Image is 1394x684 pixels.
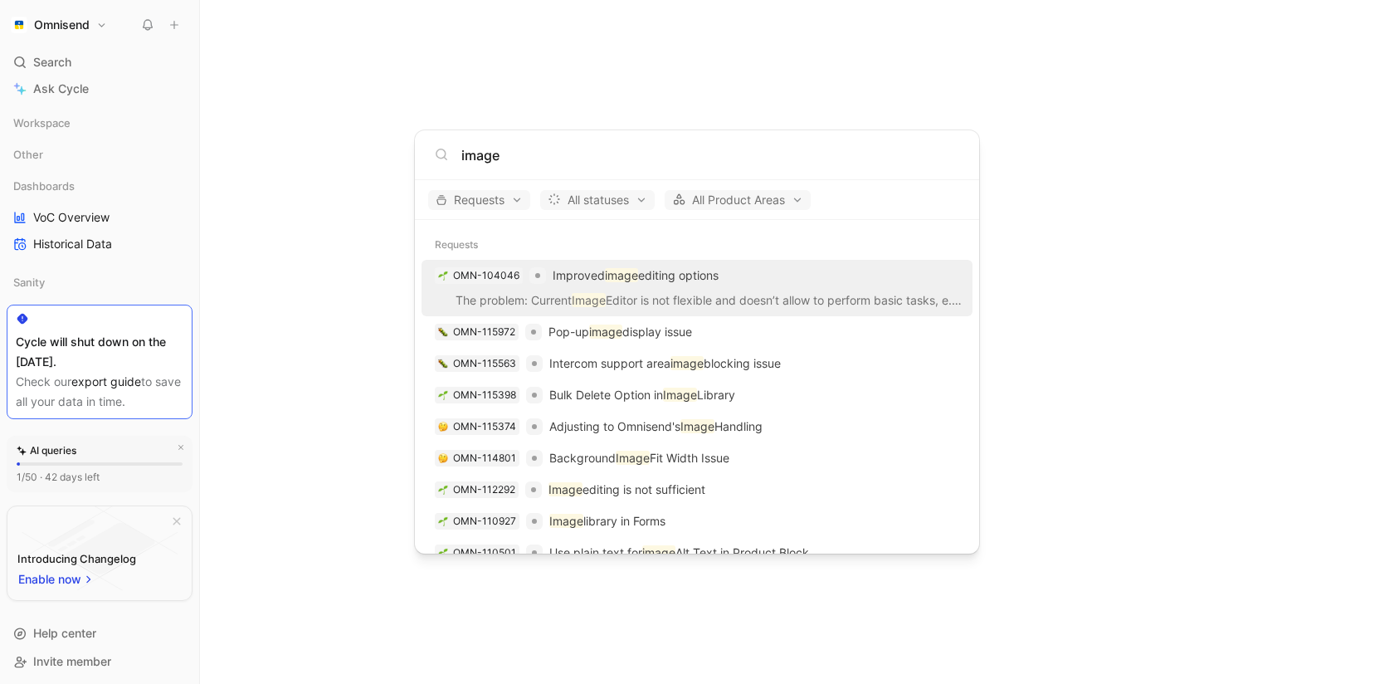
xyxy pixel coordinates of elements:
input: Type a command or search anything [461,145,959,165]
img: 🐛 [438,359,448,369]
img: 🐛 [438,327,448,337]
div: OMN-115563 [453,355,516,372]
div: OMN-115398 [453,387,516,403]
img: 🌱 [438,271,448,281]
mark: image [605,268,638,282]
mark: image [589,325,622,339]
p: Improved editing options [553,266,719,286]
img: 🌱 [438,485,448,495]
p: Use plain text for Alt Text in Product Block [549,543,809,563]
img: 🤔 [438,422,448,432]
mark: image [642,545,675,559]
p: library in Forms [549,511,665,531]
p: Bulk Delete Option in Library [549,385,735,405]
div: OMN-110501 [453,545,516,561]
img: 🌱 [438,390,448,400]
mark: Image [616,451,650,465]
button: All statuses [540,190,655,210]
mark: Image [663,388,697,402]
p: Pop-up display issue [548,322,692,342]
img: 🌱 [438,516,448,526]
img: 🌱 [438,548,448,558]
mark: Image [549,514,583,528]
button: All Product Areas [665,190,811,210]
p: Adjusting to Omnisend's Handling [549,417,763,437]
p: Intercom support area blocking issue [549,354,781,374]
div: OMN-115374 [453,418,516,435]
a: 🌱OMN-112292Imageediting is not sufficient [422,474,972,506]
div: Requests [415,230,979,260]
div: OMN-114801 [453,450,516,467]
div: OMN-110927 [453,513,516,530]
a: 🌱OMN-104046Improvedimageediting optionsThe problem: CurrentImageEditor is not flexible and doesn’... [422,260,972,316]
mark: Image [548,482,582,496]
a: 🌱OMN-110501Use plain text forimageAlt Text in Product Block [422,537,972,569]
div: OMN-104046 [453,267,519,284]
button: Requests [428,190,530,210]
a: 🌱OMN-110927Imagelibrary in Forms [422,506,972,537]
a: 🤔OMN-114801BackgroundImageFit Width Issue [422,442,972,474]
a: 🐛OMN-115563Intercom support areaimageblocking issue [422,348,972,379]
a: 🌱OMN-115398Bulk Delete Option inImageLibrary [422,379,972,411]
p: The problem: Current Editor is not flexible and doesn’t allow to perform basic tasks, e.g. crop s... [426,291,968,315]
img: 🤔 [438,453,448,463]
p: Background Fit Width Issue [549,448,729,468]
div: OMN-115972 [453,324,515,340]
div: OMN-112292 [453,481,515,498]
a: 🐛OMN-115972Pop-upimagedisplay issue [422,316,972,348]
span: All statuses [548,190,647,210]
mark: Image [680,419,714,433]
span: All Product Areas [672,190,803,210]
mark: Image [572,293,606,307]
a: 🤔OMN-115374Adjusting to Omnisend'sImageHandling [422,411,972,442]
span: Requests [436,190,523,210]
p: editing is not sufficient [548,480,705,500]
mark: image [670,356,704,370]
